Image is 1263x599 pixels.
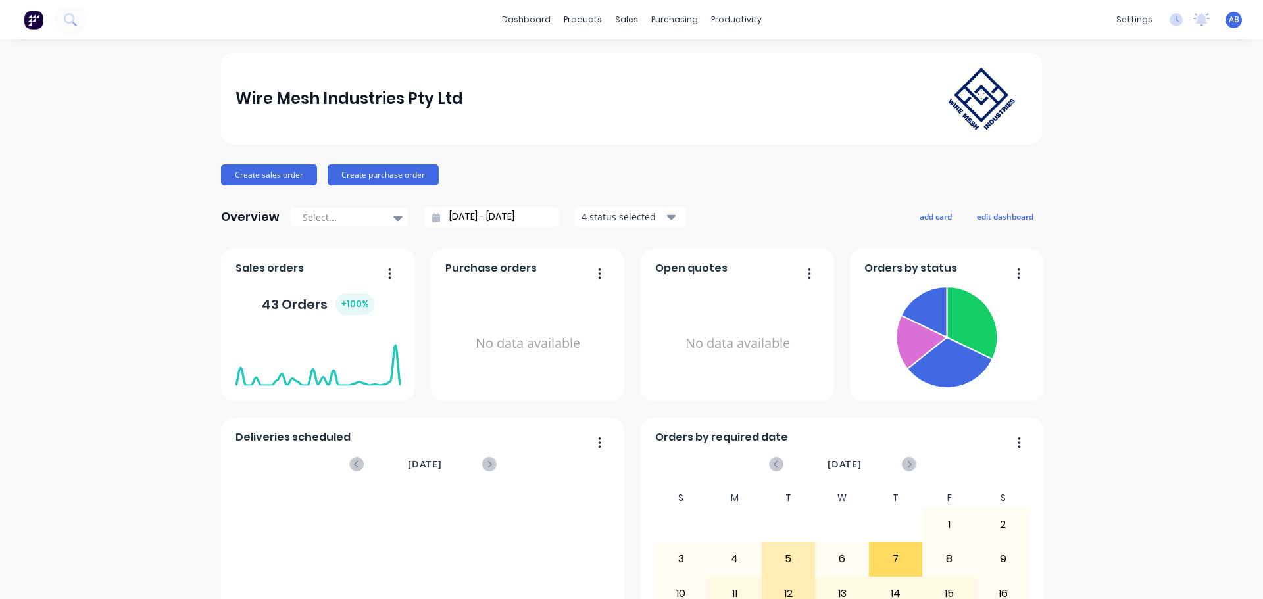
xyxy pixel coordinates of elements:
[762,542,815,575] div: 5
[923,542,976,575] div: 8
[815,489,869,508] div: W
[935,55,1028,143] img: Wire Mesh Industries Pty Ltd
[24,10,43,30] img: Factory
[445,281,610,406] div: No data available
[977,508,1029,541] div: 2
[221,164,317,185] button: Create sales order
[864,260,957,276] span: Orders by status
[655,260,728,276] span: Open quotes
[495,10,557,30] a: dashboard
[335,293,374,315] div: + 100 %
[816,542,868,575] div: 6
[968,208,1042,225] button: edit dashboard
[655,281,820,406] div: No data available
[762,489,816,508] div: T
[977,542,1029,575] div: 9
[235,85,463,112] div: Wire Mesh Industries Pty Ltd
[911,208,960,225] button: add card
[655,489,708,508] div: S
[262,293,374,315] div: 43 Orders
[870,542,922,575] div: 7
[328,164,439,185] button: Create purchase order
[655,429,788,445] span: Orders by required date
[221,204,280,230] div: Overview
[645,10,705,30] div: purchasing
[408,457,442,471] span: [DATE]
[828,457,862,471] span: [DATE]
[705,10,768,30] div: productivity
[708,489,762,508] div: M
[445,260,537,276] span: Purchase orders
[869,489,923,508] div: T
[922,489,976,508] div: F
[1229,14,1239,26] span: AB
[708,542,761,575] div: 4
[923,508,976,541] div: 1
[608,10,645,30] div: sales
[557,10,608,30] div: products
[235,260,304,276] span: Sales orders
[976,489,1030,508] div: S
[1110,10,1159,30] div: settings
[574,207,686,227] button: 4 status selected
[582,210,664,224] div: 4 status selected
[655,542,708,575] div: 3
